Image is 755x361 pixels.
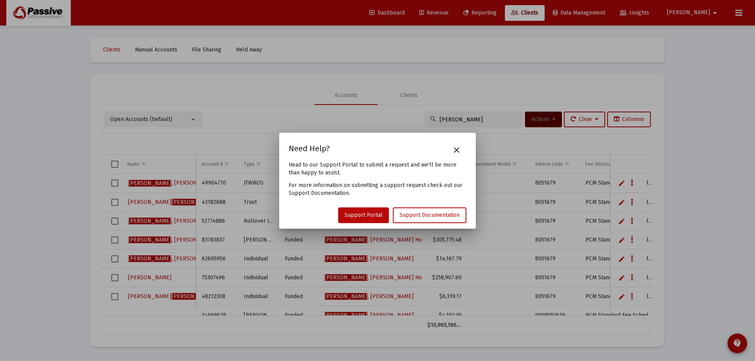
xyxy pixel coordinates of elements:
p: For more information on submitting a support request check out our Support Documentation. [289,181,466,197]
a: Support Documentation [393,207,466,223]
h2: Need Help? [289,142,330,155]
mat-icon: close [452,145,461,155]
span: Support Portal [344,212,383,218]
a: Support Portal [338,207,389,223]
span: Support Documentation [400,212,460,218]
p: Head to our Support Portal to submit a request and we'll be more than happy to assist. [289,161,466,177]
